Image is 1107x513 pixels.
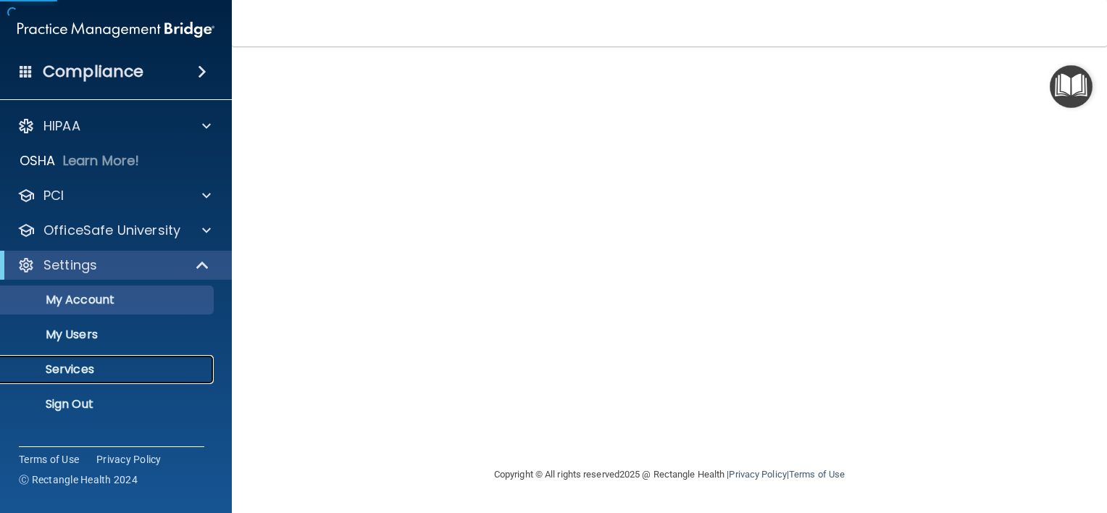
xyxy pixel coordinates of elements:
[405,451,934,498] div: Copyright © All rights reserved 2025 @ Rectangle Health | |
[43,256,97,274] p: Settings
[96,452,162,467] a: Privacy Policy
[17,256,210,274] a: Settings
[17,117,211,135] a: HIPAA
[19,452,79,467] a: Terms of Use
[43,222,180,239] p: OfficeSafe University
[9,397,207,412] p: Sign Out
[789,469,845,480] a: Terms of Use
[1050,65,1093,108] button: Open Resource Center
[17,187,211,204] a: PCI
[9,293,207,307] p: My Account
[43,62,143,82] h4: Compliance
[17,15,214,44] img: PMB logo
[9,328,207,342] p: My Users
[729,469,786,480] a: Privacy Policy
[9,362,207,377] p: Services
[43,187,64,204] p: PCI
[17,222,211,239] a: OfficeSafe University
[20,152,56,170] p: OSHA
[63,152,140,170] p: Learn More!
[19,472,138,487] span: Ⓒ Rectangle Health 2024
[43,117,80,135] p: HIPAA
